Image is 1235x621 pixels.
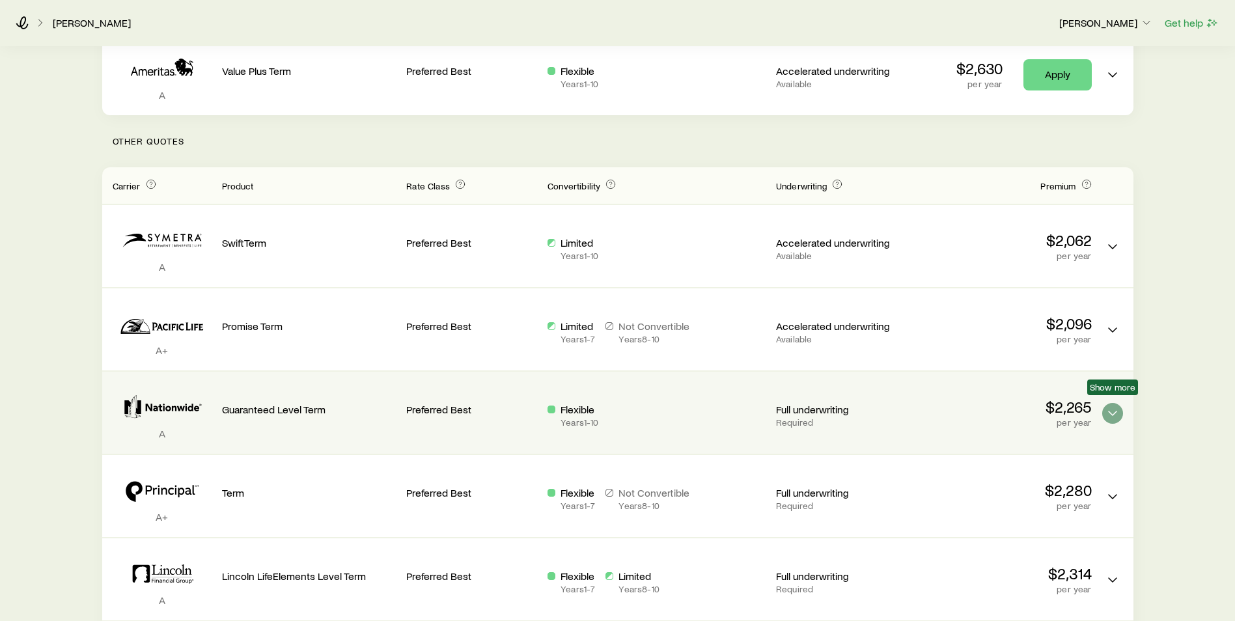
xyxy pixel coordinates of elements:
p: Limited [561,320,595,333]
p: SwiftTerm [222,236,396,249]
p: Available [776,79,907,89]
p: Years 8 - 10 [618,501,689,511]
p: Value Plus Term [222,64,396,77]
p: Required [776,417,907,428]
p: per year [917,501,1092,511]
p: $2,096 [917,314,1092,333]
p: per year [917,417,1092,428]
p: Required [776,584,907,594]
p: Available [776,334,907,344]
p: Years 1 - 10 [561,417,598,428]
p: Years 1 - 7 [561,334,595,344]
p: Years 1 - 7 [561,501,595,511]
p: Guaranteed Level Term [222,403,396,416]
p: Flexible [561,570,595,583]
p: Preferred Best [406,64,537,77]
p: per year [917,584,1092,594]
p: Accelerated underwriting [776,236,907,249]
p: per year [917,251,1092,261]
p: Full underwriting [776,570,907,583]
p: Limited [618,570,659,583]
p: $2,265 [917,398,1092,416]
p: Promise Term [222,320,396,333]
button: [PERSON_NAME] [1059,16,1154,31]
span: Product [222,180,254,191]
p: Years 1 - 7 [561,584,595,594]
p: [PERSON_NAME] [1059,16,1153,29]
div: Term quotes [102,1,1133,115]
p: $2,630 [956,59,1003,77]
span: Premium [1040,180,1075,191]
p: per year [917,334,1092,344]
p: Required [776,501,907,511]
a: [PERSON_NAME] [52,17,132,29]
p: Flexible [561,486,595,499]
p: Flexible [561,64,598,77]
span: Convertibility [548,180,600,191]
p: Full underwriting [776,403,907,416]
p: Lincoln LifeElements Level Term [222,570,396,583]
p: Preferred Best [406,486,537,499]
a: Apply [1023,59,1092,90]
p: $2,062 [917,231,1092,249]
p: Limited [561,236,598,249]
p: A [113,594,212,607]
p: A [113,260,212,273]
span: Show more [1090,382,1135,393]
p: $2,280 [917,481,1092,499]
p: Not Convertible [618,320,689,333]
p: per year [956,79,1003,89]
p: A+ [113,510,212,523]
button: Get help [1164,16,1219,31]
p: Years 8 - 10 [618,584,659,594]
p: Other Quotes [102,115,1133,167]
p: Not Convertible [618,486,689,499]
p: Years 1 - 10 [561,79,598,89]
p: Years 1 - 10 [561,251,598,261]
p: Accelerated underwriting [776,64,907,77]
span: Underwriting [776,180,827,191]
p: $2,314 [917,564,1092,583]
p: Preferred Best [406,403,537,416]
p: A [113,427,212,440]
p: Term [222,486,396,499]
p: Accelerated underwriting [776,320,907,333]
p: Full underwriting [776,486,907,499]
p: A+ [113,344,212,357]
span: Carrier [113,180,141,191]
p: Available [776,251,907,261]
p: Preferred Best [406,320,537,333]
span: Rate Class [406,180,450,191]
p: Years 8 - 10 [618,334,689,344]
p: A [113,89,212,102]
p: Preferred Best [406,236,537,249]
p: Preferred Best [406,570,537,583]
p: Flexible [561,403,598,416]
